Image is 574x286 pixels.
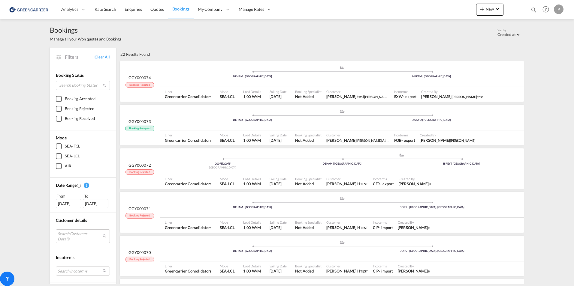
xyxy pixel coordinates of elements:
div: icon-magnify [530,7,537,16]
span: Mode [220,89,234,94]
span: Booking Rejected [125,169,154,175]
span: 27 Aug 2025 [270,138,287,143]
div: - export [403,94,416,99]
md-checkbox: SEA-LCL [56,153,110,159]
span: Liner [165,177,211,181]
div: - export [380,181,394,186]
span: Sailing Date [270,133,287,137]
div: Booking Rejected [65,106,94,112]
span: 1,00 W/M [243,94,261,99]
md-icon: icon-magnify [102,83,107,88]
span: Load Details [243,89,261,94]
span: FOB export [394,138,415,143]
span: 1,00 W/M [243,225,261,230]
span: My Company [198,6,222,12]
span: CIP import [373,268,393,274]
span: [PERSON_NAME] [450,139,475,142]
span: Mode [220,264,234,268]
span: Liner [165,89,211,94]
span: Liner [165,133,211,137]
span: SEA-LCL [220,94,234,99]
div: Customer details [56,217,110,223]
span: Created By [421,89,483,94]
span: Filters [65,54,95,60]
span: 19 Aug 2025 [270,94,287,99]
div: SEA-LCL [65,153,80,159]
span: [PERSON_NAME] test [452,95,483,99]
md-icon: assets/icons/custom/ship-fill.svg [339,197,346,200]
span: Created By [399,177,431,181]
div: CIP [373,268,379,274]
span: CFR export [373,181,394,186]
span: ISabel H TEST [326,268,368,274]
span: Manage Rates [239,6,264,12]
span: Liner [165,220,211,225]
span: Sailing Date [270,220,287,225]
span: ISabel H TEST [326,181,368,186]
md-icon: assets/icons/custom/ship-fill.svg [339,110,346,113]
span: From To [DATE][DATE] [56,193,110,208]
div: NPKTM | [GEOGRAPHIC_DATA] [342,75,521,79]
div: SEA-FCL [65,143,80,149]
span: Quotes [150,7,164,12]
span: Mode [220,220,234,225]
div: DEHAM | [GEOGRAPHIC_DATA] [163,249,342,253]
span: Sailing Date [270,264,287,268]
span: Myra Kraushaar GEIS AIR + SEA GMBH HAMBURG [326,138,389,143]
div: IDDPS | [GEOGRAPHIC_DATA], [GEOGRAPHIC_DATA] [342,205,521,209]
div: AUSYD | [GEOGRAPHIC_DATA] [342,118,521,122]
span: Incoterms [394,133,415,137]
span: Greencarrier Consolidators [165,268,211,274]
span: ISabel H [398,225,431,230]
span: Load Details [243,220,261,225]
div: - export [401,138,415,143]
span: Greencarrier Consolidators [165,225,211,230]
div: From [56,193,82,199]
span: Incoterms [373,264,393,268]
span: Sort by [497,28,506,32]
div: DEHAM | [GEOGRAPHIC_DATA] [163,75,342,79]
img: 1378a7308afe11ef83610d9e779c6b34.png [9,3,50,16]
span: Not Added [295,181,321,186]
div: GGY000070 Booking Rejected assets/icons/custom/ship-fill.svgassets/icons/custom/roll-o-plane.svgP... [120,236,524,276]
md-icon: assets/icons/custom/ship-fill.svg [339,241,346,244]
span: Load Details [243,264,261,268]
div: [GEOGRAPHIC_DATA] [163,166,282,170]
div: P [554,4,563,14]
span: 20095 [223,162,231,165]
span: SEA-LCL [220,181,234,186]
span: Greencarrier Consolidators [165,181,211,186]
span: 1 [84,183,89,188]
div: EXW [394,94,403,99]
span: Mode [220,133,234,137]
input: Search Booking Status [56,81,110,90]
span: Customer [326,220,368,225]
span: GGY000073 [128,119,151,124]
md-icon: Created On [77,183,81,188]
span: CIP import [373,225,393,230]
span: 1,00 W/M [243,269,261,273]
span: SEA-LCL [220,225,234,230]
span: 12 Aug 2025 [270,181,287,186]
span: Created By [420,133,475,137]
span: Incoterms [56,255,74,260]
span: Enquiries [125,7,142,12]
span: isabel huebner test Alfons Koester & Co. GmbH [326,94,389,99]
span: Booking Specialist [295,264,321,268]
span: Not Added [295,225,321,230]
span: SEA-LCL [220,268,234,274]
span: Booking Specialist [295,89,321,94]
span: Load Details [243,177,261,181]
div: Created at [497,32,516,37]
span: 1,00 W/M [243,138,261,143]
div: FOB [394,138,402,143]
span: isabel huebner test [421,94,483,99]
div: GGY000072 Booking Rejected Pickup Germany assets/icons/custom/ship-fill.svgassets/icons/custom/ro... [120,148,524,189]
md-icon: icon-plus 400-fg [479,5,486,13]
span: Manage all your Won quotes and Bookings [50,36,122,42]
span: H [429,182,431,186]
div: - import [379,225,393,230]
div: AIR [65,163,71,169]
span: Myra Kraushaar [420,138,475,143]
div: GGY000074 Booking Rejected assets/icons/custom/ship-fill.svgassets/icons/custom/roll-o-plane.svgP... [120,61,524,102]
